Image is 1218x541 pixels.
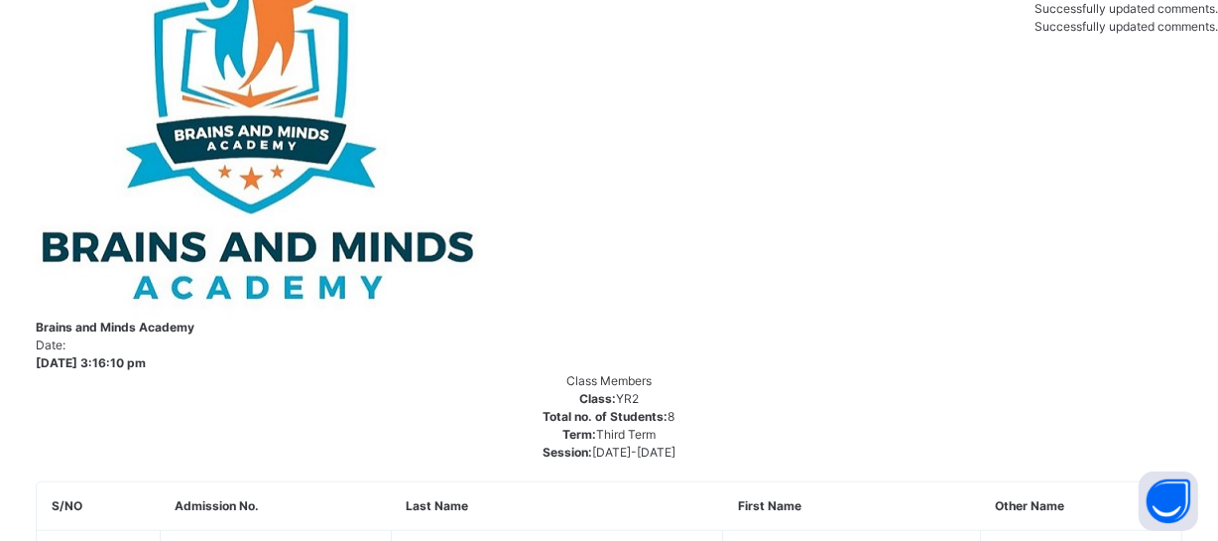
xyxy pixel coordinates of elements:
button: Open asap [1139,472,1198,531]
th: Last Name [391,482,722,531]
span: Class Members [566,373,652,388]
span: 8 [669,409,675,424]
span: Class: [579,391,616,406]
th: Other Name [980,482,1181,531]
span: Third Term [596,427,656,442]
span: Date: [36,338,65,352]
span: Total no. of Students: [544,409,669,424]
span: [DATE] 3:16:10 pm [36,354,1182,372]
th: Admission No. [160,482,391,531]
span: [DATE]-[DATE] [592,445,675,460]
div: Successfully updated comments. [1035,18,1218,36]
span: Session: [543,445,592,460]
span: Term: [562,427,596,442]
span: Brains and Minds Academy [36,319,1182,337]
span: YR2 [616,391,639,406]
th: S/NO [38,482,161,531]
th: First Name [723,482,980,531]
